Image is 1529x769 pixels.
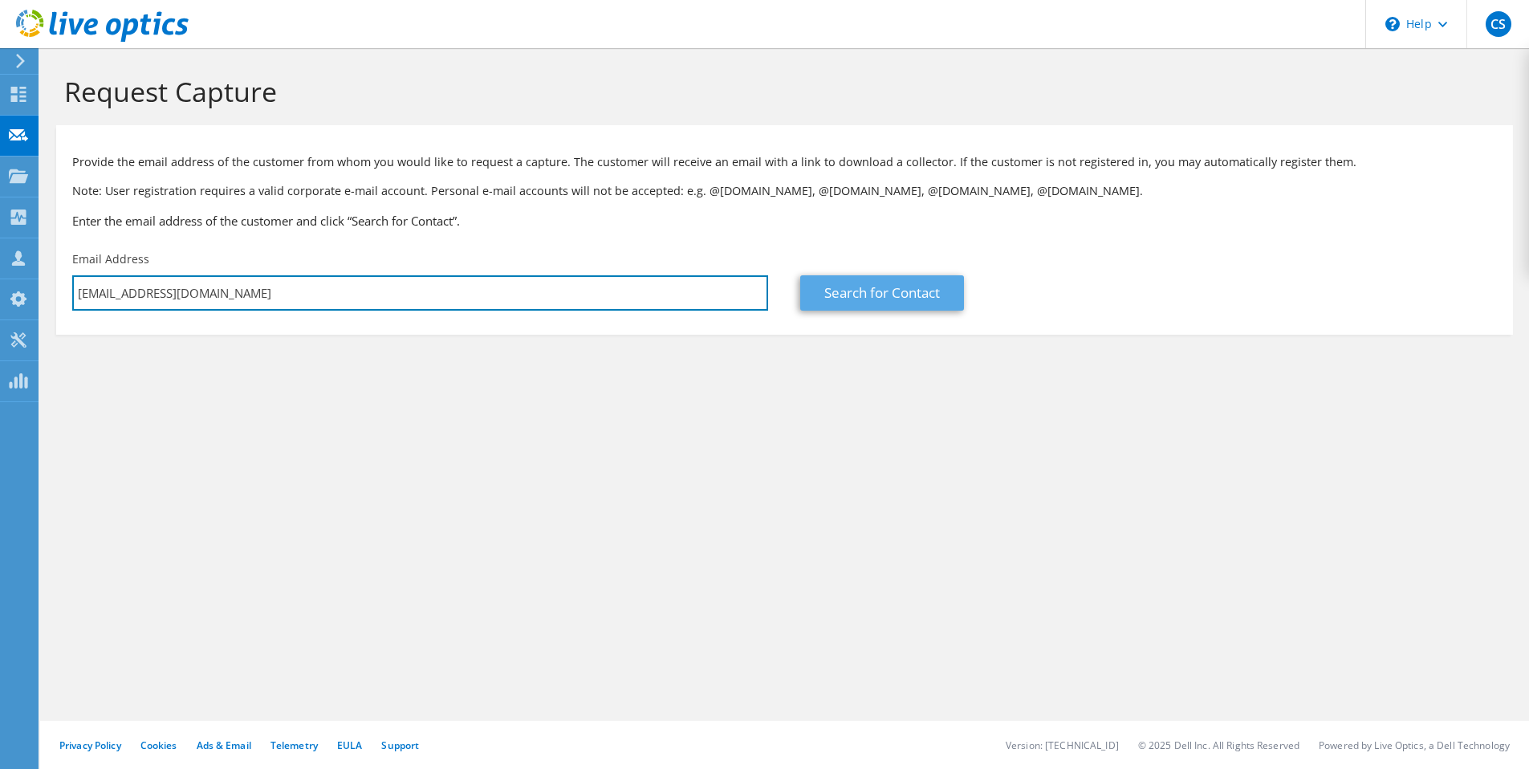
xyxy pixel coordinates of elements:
[197,738,251,752] a: Ads & Email
[64,75,1497,108] h1: Request Capture
[59,738,121,752] a: Privacy Policy
[337,738,362,752] a: EULA
[1138,738,1299,752] li: © 2025 Dell Inc. All Rights Reserved
[381,738,419,752] a: Support
[72,153,1497,171] p: Provide the email address of the customer from whom you would like to request a capture. The cust...
[1319,738,1510,752] li: Powered by Live Optics, a Dell Technology
[72,182,1497,200] p: Note: User registration requires a valid corporate e-mail account. Personal e-mail accounts will ...
[72,251,149,267] label: Email Address
[270,738,318,752] a: Telemetry
[800,275,964,311] a: Search for Contact
[1006,738,1119,752] li: Version: [TECHNICAL_ID]
[140,738,177,752] a: Cookies
[1385,17,1400,31] svg: \n
[1486,11,1511,37] span: CS
[745,283,764,303] keeper-lock: Open Keeper Popup
[72,212,1497,230] h3: Enter the email address of the customer and click “Search for Contact”.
